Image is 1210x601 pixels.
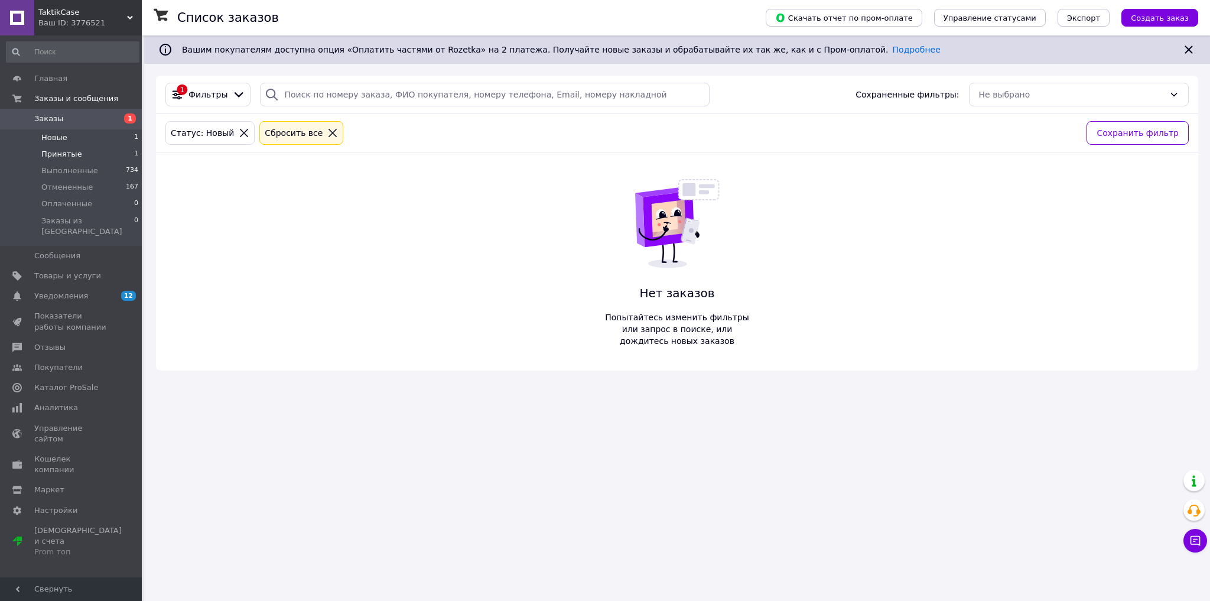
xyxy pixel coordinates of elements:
span: Заказы [34,113,63,124]
span: Заказы и сообщения [34,93,118,104]
a: Подробнее [893,45,941,54]
span: 12 [121,291,136,301]
span: Настройки [34,505,77,516]
button: Управление статусами [934,9,1046,27]
span: 734 [126,165,138,176]
span: Уведомления [34,291,88,301]
span: Отзывы [34,342,66,353]
span: Оплаченные [41,199,92,209]
span: Создать заказ [1131,14,1189,22]
span: 1 [134,132,138,143]
span: Управление статусами [944,14,1036,22]
input: Поиск [6,41,139,63]
span: Товары и услуги [34,271,101,281]
span: Попытайтесь изменить фильтры или запрос в поиске, или дождитесь новых заказов [599,311,755,347]
input: Поиск по номеру заказа, ФИО покупателя, номеру телефона, Email, номеру накладной [260,83,710,106]
span: Новые [41,132,67,143]
span: Главная [34,73,67,84]
button: Скачать отчет по пром-оплате [766,9,922,27]
button: Чат с покупателем [1183,529,1207,553]
div: Не выбрано [979,88,1165,101]
span: 0 [134,216,138,237]
span: Каталог ProSale [34,382,98,393]
span: Заказы из [GEOGRAPHIC_DATA] [41,216,134,237]
span: Сообщения [34,251,80,261]
span: Сохраненные фильтры: [856,89,959,100]
span: Вашим покупателям доступна опция «Оплатить частями от Rozetka» на 2 платежа. Получайте новые зака... [182,45,941,54]
span: Показатели работы компании [34,311,109,332]
span: [DEMOGRAPHIC_DATA] и счета [34,525,122,558]
span: Фильтры [188,89,227,100]
h1: Список заказов [177,11,279,25]
span: 1 [134,149,138,160]
span: Выполненные [41,165,98,176]
span: Принятые [41,149,82,160]
button: Экспорт [1058,9,1110,27]
span: TaktikCase [38,7,127,18]
span: Кошелек компании [34,454,109,475]
div: Статус: Новый [168,126,236,139]
span: Скачать отчет по пром-оплате [775,12,913,23]
span: Аналитика [34,402,78,413]
span: Маркет [34,485,64,495]
a: Создать заказ [1110,12,1198,22]
span: Экспорт [1067,14,1100,22]
div: Сбросить все [262,126,325,139]
button: Сохранить фильтр [1087,121,1189,145]
div: Prom топ [34,547,122,557]
span: Сохранить фильтр [1097,126,1179,139]
span: 167 [126,182,138,193]
span: Нет заказов [599,285,755,302]
button: Создать заказ [1121,9,1198,27]
span: 1 [124,113,136,124]
span: Покупатели [34,362,83,373]
div: Ваш ID: 3776521 [38,18,142,28]
span: Отмененные [41,182,93,193]
span: Управление сайтом [34,423,109,444]
span: 0 [134,199,138,209]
